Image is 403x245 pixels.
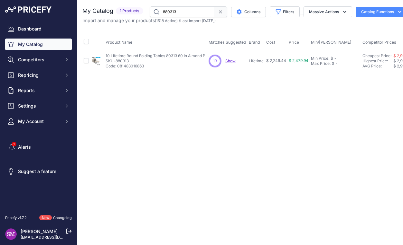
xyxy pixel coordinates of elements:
button: My Account [5,116,72,127]
div: - [334,61,338,66]
p: 10 Lifetime Round Folding Tables 80313 60 In Almond Professional Grade - Almond - 60 Inches [106,53,209,58]
a: My Catalog [5,39,72,50]
span: Cost [266,40,275,45]
span: Reports [18,87,60,94]
span: (Last import [DATE]) [179,18,216,23]
span: 13 [213,58,217,64]
a: Suggest a feature [5,166,72,177]
a: 1518 Active [156,18,176,23]
nav: Sidebar [5,23,72,207]
button: Filters [270,6,300,17]
span: Price [289,40,299,45]
button: Competitors [5,54,72,66]
p: Lifetime [249,58,264,64]
p: Import and manage your products [82,17,216,24]
a: [PERSON_NAME] [21,229,58,234]
span: Repricing [18,72,60,78]
a: Dashboard [5,23,72,35]
span: Settings [18,103,60,109]
p: Code: 081483016863 [106,64,209,69]
a: Show [225,58,236,63]
button: Columns [231,7,266,17]
a: [EMAIL_ADDRESS][DOMAIN_NAME] [21,235,88,240]
button: Settings [5,100,72,112]
span: My Account [18,118,60,125]
button: Massive Actions [304,6,352,17]
a: Alerts [5,141,72,153]
a: Cheapest Price: [362,53,391,58]
span: Min/[PERSON_NAME] [311,40,351,45]
a: Changelog [53,215,72,220]
div: Min Price: [311,56,329,61]
span: $ 2,479.94 [289,58,308,63]
span: Competitors [18,57,60,63]
span: Matches Suggested [209,40,246,45]
div: Max Price: [311,61,331,66]
input: Search [150,6,214,17]
span: New [39,215,52,221]
div: Highest Price: [362,58,393,64]
p: SKU: 880313 [106,58,209,64]
span: Competitor Prices [362,40,396,45]
div: AVG Price: [362,64,393,69]
div: Pricefy v1.7.2 [5,215,27,221]
span: Product Name [106,40,132,45]
img: Pricefy Logo [5,6,52,13]
h2: My Catalog [82,6,113,15]
div: $ [332,61,334,66]
span: ( ) [155,18,178,23]
div: $ [331,56,333,61]
span: 1 Products [116,7,143,15]
button: Price [289,40,301,45]
button: Reports [5,85,72,96]
div: - [333,56,336,61]
span: $ 2,249.44 [266,58,286,63]
span: Brand [249,40,260,45]
button: Repricing [5,69,72,81]
button: Cost [266,40,276,45]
